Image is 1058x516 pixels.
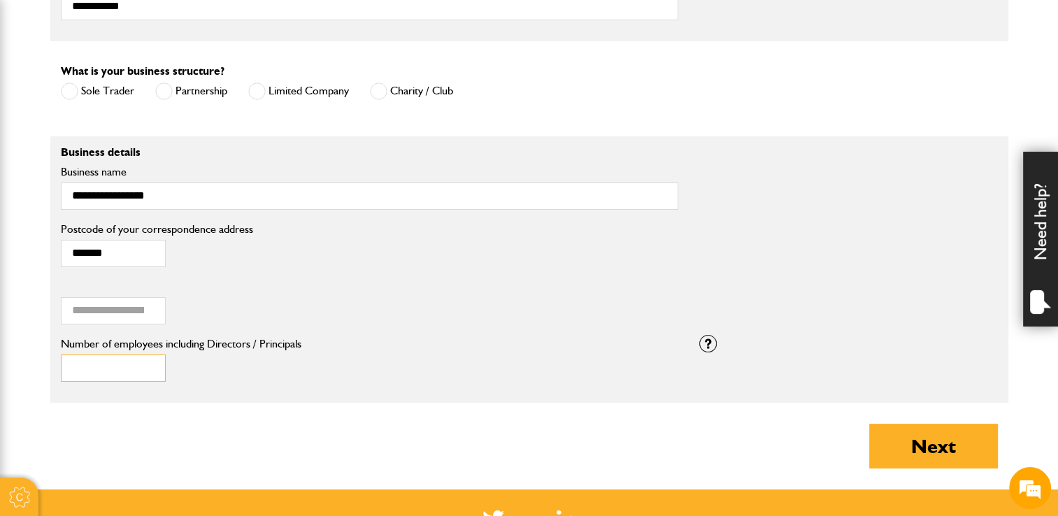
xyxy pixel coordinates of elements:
label: Sole Trader [61,83,134,100]
label: What is your business structure? [61,66,224,77]
button: Next [869,424,998,468]
label: Charity / Club [370,83,453,100]
label: Postcode of your correspondence address [61,224,274,235]
label: Partnership [155,83,227,100]
div: Need help? [1023,152,1058,327]
p: Business details [61,147,678,158]
label: Number of employees including Directors / Principals [61,338,678,350]
label: Business name [61,166,678,178]
label: Limited Company [248,83,349,100]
